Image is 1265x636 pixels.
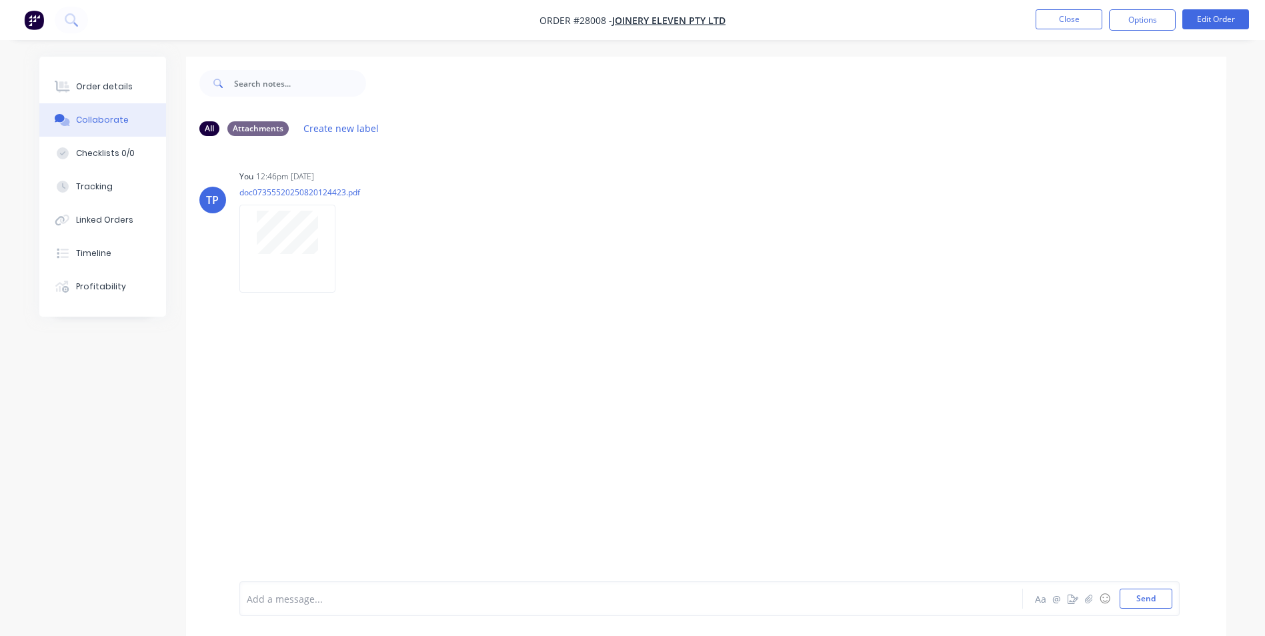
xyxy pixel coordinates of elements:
div: You [239,171,253,183]
div: TP [206,192,219,208]
div: Timeline [76,247,111,259]
button: @ [1049,591,1065,607]
button: Checklists 0/0 [39,137,166,170]
div: Linked Orders [76,214,133,226]
div: Attachments [227,121,289,136]
img: Factory [24,10,44,30]
div: Order details [76,81,133,93]
button: Create new label [297,119,386,137]
button: Options [1109,9,1176,31]
button: ☺ [1097,591,1113,607]
button: Profitability [39,270,166,303]
p: doc07355520250820124423.pdf [239,187,360,198]
button: Timeline [39,237,166,270]
button: Aa [1033,591,1049,607]
button: Tracking [39,170,166,203]
div: Profitability [76,281,126,293]
a: Joinery Eleven Pty Ltd [612,14,726,27]
button: Edit Order [1182,9,1249,29]
div: 12:46pm [DATE] [256,171,314,183]
div: All [199,121,219,136]
div: Checklists 0/0 [76,147,135,159]
div: Collaborate [76,114,129,126]
button: Order details [39,70,166,103]
span: Order #28008 - [539,14,612,27]
div: Tracking [76,181,113,193]
button: Collaborate [39,103,166,137]
button: Close [1036,9,1102,29]
button: Linked Orders [39,203,166,237]
button: Send [1120,589,1172,609]
input: Search notes... [234,70,366,97]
